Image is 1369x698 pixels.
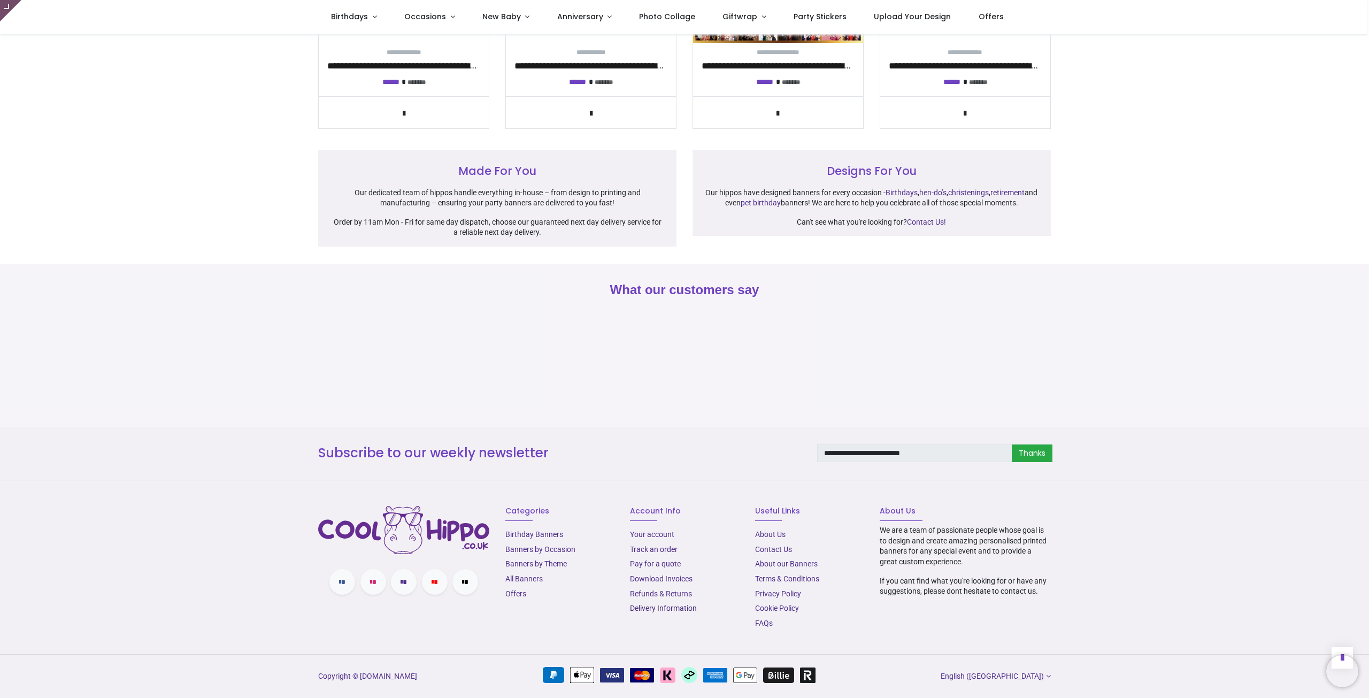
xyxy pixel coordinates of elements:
[404,11,446,22] span: Occasions
[755,506,864,517] h6: Useful Links
[755,530,786,539] a: About Us​
[630,506,739,517] h6: Account Info
[705,163,1038,179] h4: Designs For You
[505,545,575,554] a: Banners by Occasion
[733,668,757,683] img: Google Pay
[800,668,816,683] img: Revolut Pay
[660,668,675,683] img: Klarna
[755,619,773,627] a: FAQs
[505,530,563,539] a: Birthday Banners
[907,218,946,226] a: Contact Us!
[763,668,794,683] img: Billie
[1326,655,1358,687] iframe: Brevo live chat
[705,188,1038,209] p: Our hippos have designed banners for every occasion - , , , and even banners! We are here to help...
[630,530,674,539] a: Your account
[979,11,1004,22] span: Offers
[755,559,818,568] a: About our Banners
[630,545,678,554] a: Track an order
[505,559,567,568] a: Banners by Theme
[880,525,1051,567] p: We are a team of passionate people whose goal is to design and create amazing personalised printe...
[600,668,624,682] img: VISA
[886,188,918,197] a: Birthdays
[630,604,697,612] a: Delivery Information
[482,11,521,22] span: New Baby
[630,589,692,598] a: Refunds & Returns
[948,188,989,197] a: christenings
[505,589,526,598] a: Offers
[755,574,819,583] a: Terms & Conditions
[331,217,664,238] p: Order by 11am Mon - Fri for same day dispatch, choose our guaranteed next day delivery service fo...
[557,11,603,22] span: Anniversary
[318,444,801,462] h3: Subscribe to our weekly newsletter
[331,188,664,209] p: Our dedicated team of hippos handle everything in-house – from design to printing and manufacturi...
[755,589,801,598] a: Privacy Policy
[331,163,664,179] h4: Made For You
[703,668,727,682] img: American Express
[630,559,681,568] a: Pay for a quote
[570,668,594,683] img: Apple Pay
[874,11,951,22] span: Upload Your Design
[919,188,947,197] a: hen-do’s
[794,11,847,22] span: Party Stickers
[880,506,1051,517] h6: About Us
[741,198,781,207] a: pet birthday
[505,506,614,517] h6: Categories
[880,576,1051,597] p: If you cant find what you're looking for or have any suggestions, please dont hesitate to contact...
[630,668,654,682] img: MasterCard
[318,281,1051,299] h2: What our customers say
[505,574,543,583] a: All Banners
[990,188,1025,197] a: retirement
[755,604,799,612] a: Cookie Policy
[331,11,368,22] span: Birthdays
[543,667,564,683] img: PayPal
[1012,444,1052,463] a: Thanks
[681,667,697,683] img: Afterpay Clearpay
[941,671,1051,682] a: English ([GEOGRAPHIC_DATA])
[722,11,757,22] span: Giftwrap
[705,217,1038,228] p: Can't see what you're looking for?
[755,545,792,554] a: Contact Us
[630,574,693,583] a: Download Invoices
[318,672,417,680] a: Copyright © [DOMAIN_NAME]
[639,11,695,22] span: Photo Collage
